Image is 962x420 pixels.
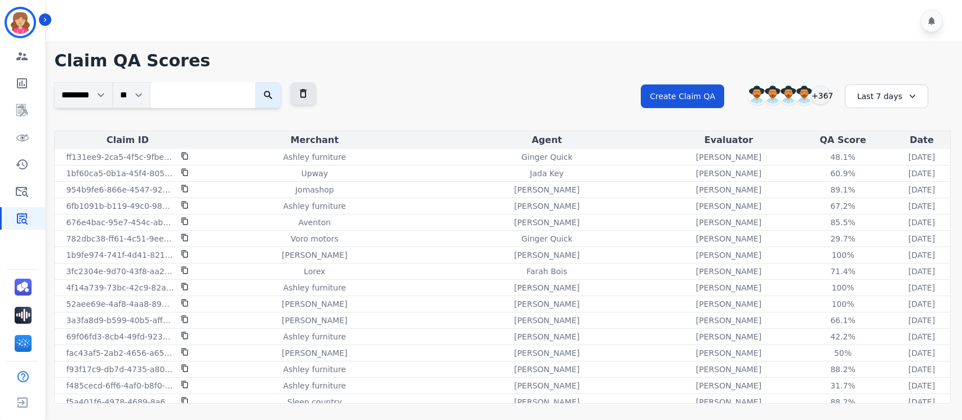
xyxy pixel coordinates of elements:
p: 676e4bac-95e7-454c-ab78-342a0a8490a1 [66,217,174,228]
div: Date [895,133,948,147]
p: Farah Bois [526,266,567,277]
p: f5a401f6-4978-4689-8a6c-0b956e4822d7 [66,396,174,408]
div: 67.2% [818,200,868,212]
p: 1b9fe974-741f-4d41-821a-cf3da7eaccf0 [66,249,174,261]
p: [PERSON_NAME] [696,315,761,326]
p: [DATE] [908,266,935,277]
p: [DATE] [908,315,935,326]
p: [PERSON_NAME] [696,396,761,408]
button: Create Claim QA [641,84,724,108]
p: [DATE] [908,233,935,244]
p: Ginger Quick [521,233,573,244]
p: [PERSON_NAME] [514,184,579,195]
p: [PERSON_NAME] [696,364,761,375]
p: 6fb1091b-b119-49c0-98e2-372d10d90dcc [66,200,174,212]
p: 1bf60ca5-0b1a-45f4-8059-792c115c334e [66,168,174,179]
p: [PERSON_NAME] [282,347,347,359]
div: 60.9% [818,168,868,179]
div: 100% [818,298,868,310]
p: [DATE] [908,168,935,179]
div: +367 [811,86,830,105]
div: 50% [818,347,868,359]
div: 29.7% [818,233,868,244]
p: Jada Key [530,168,564,179]
p: [DATE] [908,364,935,375]
p: [DATE] [908,151,935,163]
p: 69f06fd3-8cb4-49fd-9232-8b116ce2f291 [66,331,174,342]
p: [PERSON_NAME] [696,298,761,310]
p: [PERSON_NAME] [282,315,347,326]
p: [PERSON_NAME] [514,380,579,391]
div: Last 7 days [845,84,928,108]
div: 42.2% [818,331,868,342]
p: [PERSON_NAME] [514,217,579,228]
p: [DATE] [908,331,935,342]
p: [DATE] [908,396,935,408]
p: [PERSON_NAME] [696,347,761,359]
div: 66.1% [818,315,868,326]
p: f93f17c9-db7d-4735-a806-f3207c6f3854 [66,364,174,375]
p: [PERSON_NAME] [696,331,761,342]
p: f485cecd-6ff6-4af0-b8f0-0d4c60a5e357 [66,380,174,391]
p: Ashley furniture [283,151,345,163]
p: Ashley furniture [283,282,345,293]
p: [PERSON_NAME] [514,396,579,408]
div: 88.2% [818,364,868,375]
p: [PERSON_NAME] [514,364,579,375]
p: [PERSON_NAME] [514,200,579,212]
div: Merchant [202,133,427,147]
p: [PERSON_NAME] [696,200,761,212]
p: ff131ee9-2ca5-4f5c-9fbe-7fc070765e00 [66,151,174,163]
div: Claim ID [57,133,198,147]
p: [PERSON_NAME] [696,184,761,195]
p: [PERSON_NAME] [696,233,761,244]
p: [PERSON_NAME] [696,151,761,163]
p: fac43af5-2ab2-4656-a659-a6ac5180c6e7 [66,347,174,359]
p: [PERSON_NAME] [696,380,761,391]
div: Evaluator [667,133,791,147]
div: 89.1% [818,184,868,195]
div: 85.5% [818,217,868,228]
p: [DATE] [908,184,935,195]
div: 100% [818,282,868,293]
p: [PERSON_NAME] [282,298,347,310]
p: [PERSON_NAME] [514,282,579,293]
p: [DATE] [908,380,935,391]
p: [PERSON_NAME] [696,266,761,277]
p: [PERSON_NAME] [514,347,579,359]
div: 71.4% [818,266,868,277]
p: [PERSON_NAME] [514,298,579,310]
div: 48.1% [818,151,868,163]
p: [PERSON_NAME] [696,168,761,179]
p: [PERSON_NAME] [282,249,347,261]
p: Ginger Quick [521,151,573,163]
p: [DATE] [908,282,935,293]
div: Agent [431,133,663,147]
p: [PERSON_NAME] [696,282,761,293]
p: 52aee69e-4af8-4aa8-89be-23afef9fedb7 [66,298,174,310]
p: Voro motors [291,233,339,244]
p: Sleep country [287,396,342,408]
p: Aventon [298,217,330,228]
p: Ashley furniture [283,364,345,375]
div: 88.2% [818,396,868,408]
p: Ashley furniture [283,380,345,391]
p: [PERSON_NAME] [514,249,579,261]
p: Jomashop [295,184,334,195]
p: 3a3fa8d9-b599-40b5-aff7-1b90148da6e1 [66,315,174,326]
p: [DATE] [908,200,935,212]
p: 3fc2304e-9d70-43f8-aa27-f7f9284079cc [66,266,174,277]
p: [DATE] [908,298,935,310]
div: 100% [818,249,868,261]
p: Ashley furniture [283,200,345,212]
p: [PERSON_NAME] [514,331,579,342]
div: 31.7% [818,380,868,391]
p: [DATE] [908,217,935,228]
p: 782dbc38-ff61-4c51-9ee9-0273bb933afb [66,233,174,244]
div: QA Score [795,133,891,147]
p: [DATE] [908,347,935,359]
h1: Claim QA Scores [54,51,951,71]
p: Ashley furniture [283,331,345,342]
p: 4f14a739-73bc-42c9-82a0-f2ab76f82823 [66,282,174,293]
p: [PERSON_NAME] [696,217,761,228]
